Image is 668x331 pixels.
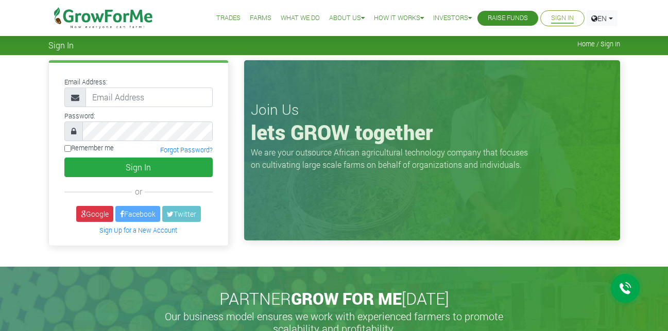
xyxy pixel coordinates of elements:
[291,287,402,309] span: GROW FOR ME
[160,146,213,154] a: Forgot Password?
[251,120,613,145] h1: lets GROW together
[281,13,320,24] a: What We Do
[374,13,424,24] a: How it Works
[99,226,177,234] a: Sign Up for a New Account
[251,146,534,171] p: We are your outsource African agricultural technology company that focuses on cultivating large s...
[48,40,74,50] span: Sign In
[251,101,613,118] h3: Join Us
[53,289,616,308] h2: PARTNER [DATE]
[85,88,213,107] input: Email Address
[433,13,472,24] a: Investors
[64,143,114,153] label: Remember me
[216,13,241,24] a: Trades
[64,145,71,152] input: Remember me
[64,185,213,198] div: or
[76,206,113,222] a: Google
[488,13,528,24] a: Raise Funds
[577,40,620,48] span: Home / Sign In
[64,77,108,87] label: Email Address:
[587,10,618,26] a: EN
[250,13,271,24] a: Farms
[64,158,213,177] button: Sign In
[329,13,365,24] a: About Us
[551,13,574,24] a: Sign In
[64,111,95,121] label: Password:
